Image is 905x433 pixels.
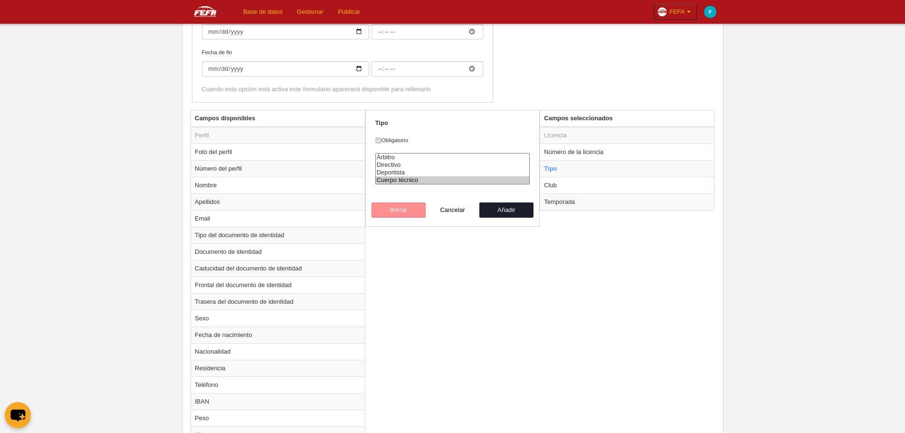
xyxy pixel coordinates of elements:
input: Fecha de fin [202,61,369,77]
td: Tipo del documento de identidad [191,227,365,243]
td: Fecha de nacimiento [191,327,365,343]
strong: Tipo [375,119,388,126]
td: Foto del perfil [191,144,365,160]
option: Cuerpo técnico [376,176,530,184]
td: Caducidad del documento de identidad [191,260,365,277]
td: Temporada [540,193,714,210]
button: chat-button [5,402,31,428]
input: Fecha de inicio [202,24,369,39]
input: Fecha de fin [372,61,483,77]
th: Campos disponibles [191,110,365,127]
option: Directivo [376,161,530,169]
td: Tipo [540,160,714,177]
th: Campos seleccionados [540,110,714,127]
td: Número de la licencia [540,144,714,160]
a: FEFA [654,4,697,20]
button: Cancelar [426,202,480,218]
td: IBAN [191,393,365,410]
div: Cuando esta opción está activa este formulario aparecerá disponible para rellenarlo [202,85,483,94]
td: Email [191,210,365,227]
option: Deportista [376,169,530,176]
td: Teléfono [191,376,365,393]
td: Sexo [191,310,365,327]
td: Nacionalidad [191,343,365,360]
td: Residencia [191,360,365,376]
label: Obligatorio [375,136,530,144]
td: Documento de identidad [191,243,365,260]
span: FEFA [669,7,685,17]
label: Fecha de fin [202,48,483,77]
td: Peso [191,410,365,426]
td: Frontal del documento de identidad [191,277,365,293]
td: Club [540,177,714,193]
img: Oazxt6wLFNvE.30x30.jpg [657,7,667,17]
td: Licencia [540,127,714,144]
td: Trasera del documento de identidad [191,293,365,310]
td: Número del perfil [191,160,365,177]
button: Añadir [479,202,533,218]
img: FEFA [182,6,229,17]
input: Obligatorio [375,137,381,144]
label: Fecha de inicio [202,11,483,39]
option: Árbitro [376,154,530,161]
td: Apellidos [191,193,365,210]
td: Nombre [191,177,365,193]
input: Fecha de inicio [372,24,483,39]
img: c2l6ZT0zMHgzMCZmcz05JnRleHQ9RiZiZz0wMGFjYzE%3D.png [704,6,716,18]
td: Perfil [191,127,365,144]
